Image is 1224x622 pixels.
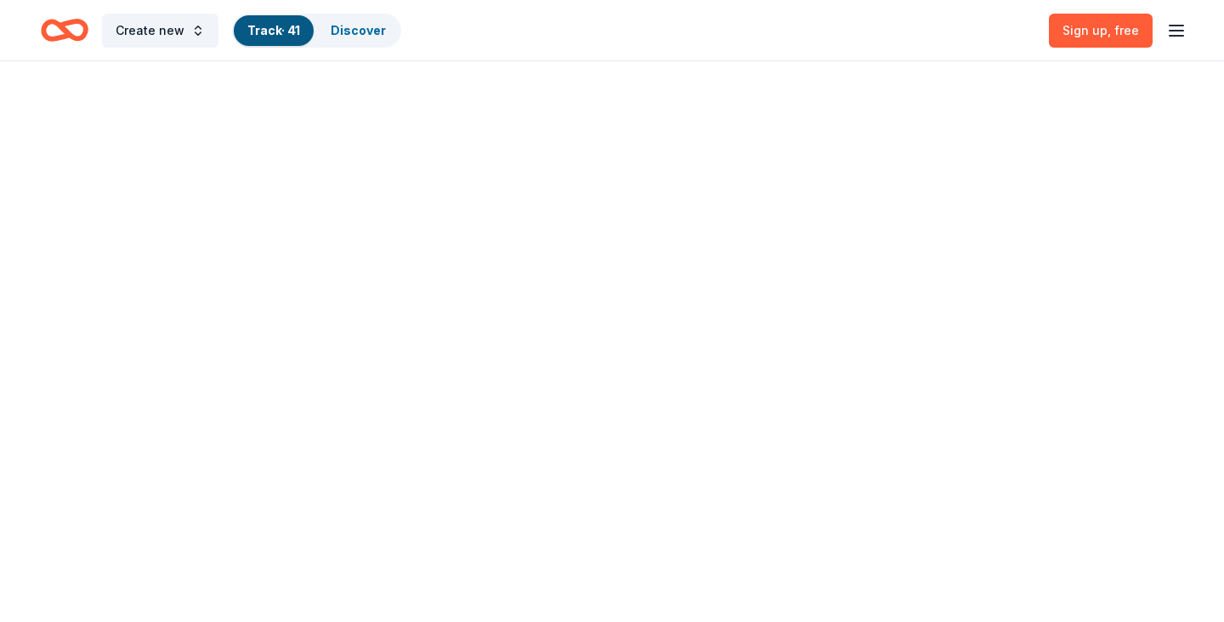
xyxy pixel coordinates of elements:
[331,23,386,37] a: Discover
[247,23,300,37] a: Track· 41
[41,10,88,50] a: Home
[1108,23,1139,37] span: , free
[232,14,401,48] button: Track· 41Discover
[1049,14,1153,48] a: Sign up, free
[102,14,218,48] button: Create new
[116,20,184,41] span: Create new
[1062,23,1139,37] span: Sign up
